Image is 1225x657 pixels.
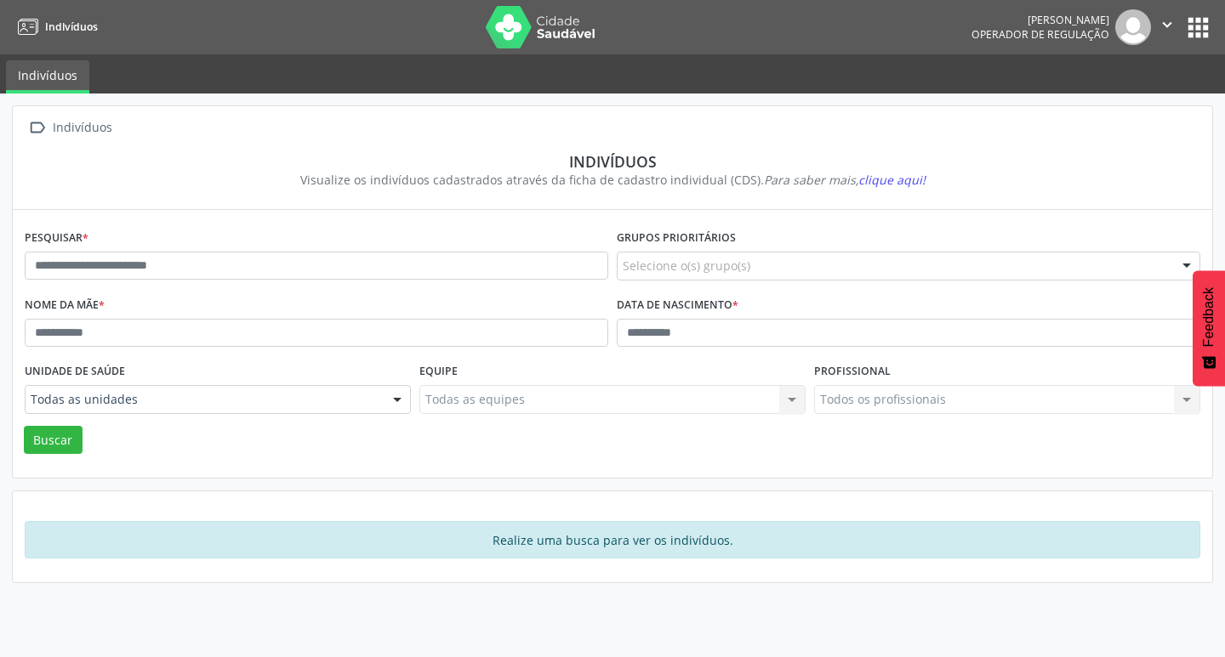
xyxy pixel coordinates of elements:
[12,13,98,41] a: Indivíduos
[37,171,1188,189] div: Visualize os indivíduos cadastrados através da ficha de cadastro individual (CDS).
[25,521,1200,558] div: Realize uma busca para ver os indivíduos.
[49,116,115,140] div: Indivíduos
[764,172,926,188] i: Para saber mais,
[617,225,736,252] label: Grupos prioritários
[6,60,89,93] a: Indivíduos
[814,359,891,385] label: Profissional
[25,225,88,252] label: Pesquisar
[971,13,1109,27] div: [PERSON_NAME]
[1183,13,1213,42] button: apps
[1158,15,1177,34] i: 
[419,359,458,385] label: Equipe
[25,116,115,140] a:  Indivíduos
[1193,270,1225,386] button: Feedback - Mostrar pesquisa
[971,27,1109,42] span: Operador de regulação
[617,292,738,319] label: Data de nascimento
[25,359,125,385] label: Unidade de saúde
[25,116,49,140] i: 
[31,391,376,408] span: Todas as unidades
[45,20,98,34] span: Indivíduos
[623,257,750,275] span: Selecione o(s) grupo(s)
[24,426,83,455] button: Buscar
[1151,9,1183,45] button: 
[1115,9,1151,45] img: img
[37,152,1188,171] div: Indivíduos
[858,172,926,188] span: clique aqui!
[1201,287,1216,347] span: Feedback
[25,292,105,319] label: Nome da mãe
